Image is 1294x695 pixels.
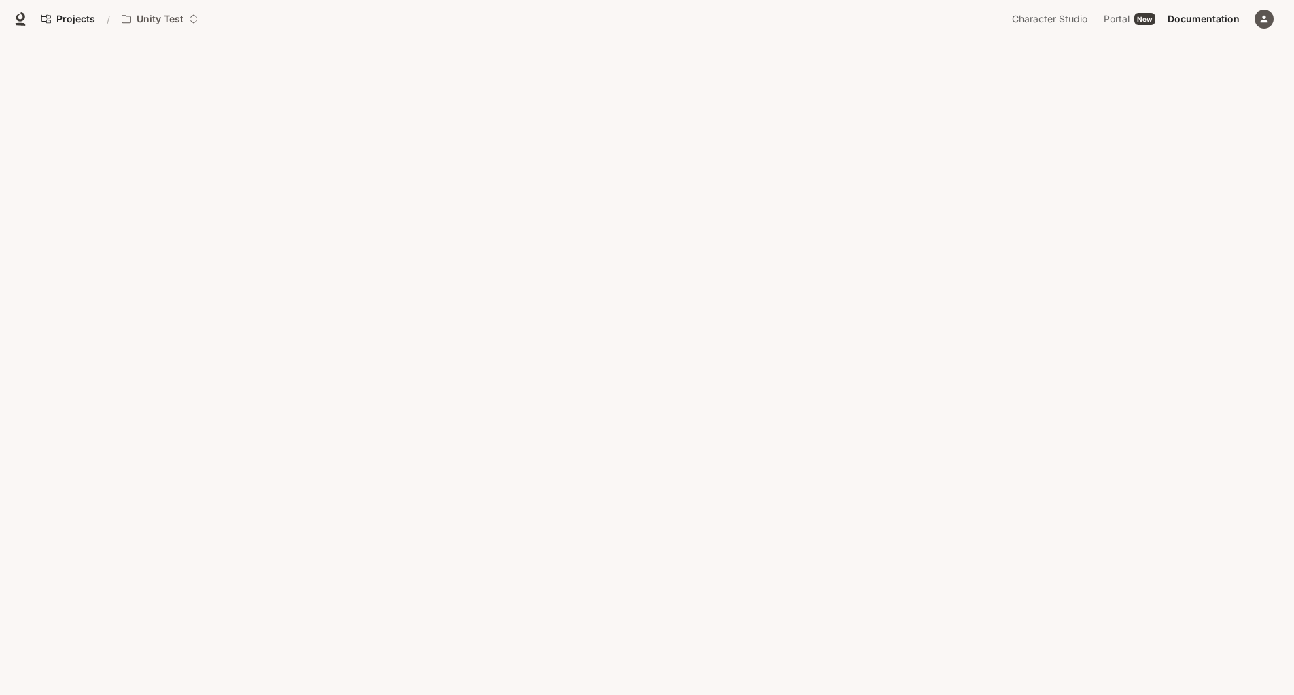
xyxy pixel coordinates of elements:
div: New [1134,13,1155,25]
a: Character Studio [1007,5,1097,33]
button: Open workspace menu [116,5,205,33]
span: Portal [1104,11,1130,28]
span: Character Studio [1012,11,1087,28]
p: Unity Test [137,14,183,25]
a: Go to projects [35,5,101,33]
div: / [101,12,116,26]
span: Documentation [1168,11,1240,28]
span: Projects [56,14,95,25]
a: Documentation [1162,5,1245,33]
a: PortalNew [1098,5,1161,33]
